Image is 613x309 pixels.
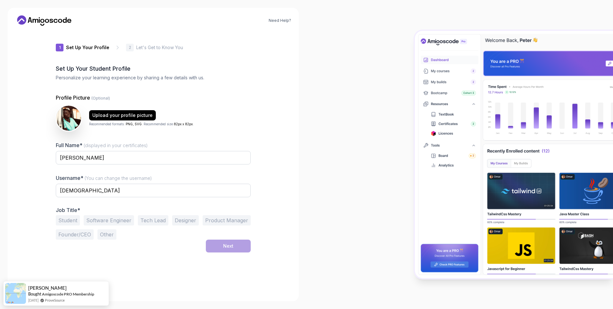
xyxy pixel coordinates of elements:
[84,215,134,225] button: Software Engineer
[59,46,61,49] p: 1
[56,184,251,197] input: Enter your Username
[56,229,94,240] button: Founder/CEO
[56,215,80,225] button: Student
[85,175,152,181] span: (You can change the username)
[28,285,67,291] span: [PERSON_NAME]
[56,175,152,181] label: Username*
[172,215,199,225] button: Designer
[66,44,109,51] p: Set Up Your Profile
[56,94,251,102] p: Profile Picture
[89,110,156,120] button: Upload your profile picture
[42,291,94,297] a: Amigoscode PRO Membership
[56,75,251,81] p: Personalize your learning experience by sharing a few details with us.
[136,44,183,51] p: Let's Get to Know You
[269,18,291,23] a: Need Help?
[129,46,131,49] p: 2
[28,297,38,303] span: [DATE]
[56,64,251,73] h2: Set Up Your Student Profile
[56,151,251,164] input: Enter your Full Name
[223,243,233,249] div: Next
[91,96,110,101] span: (Optional)
[97,229,116,240] button: Other
[28,291,41,296] span: Bought
[415,31,613,278] img: Amigoscode Dashboard
[15,15,73,26] a: Home link
[56,142,148,148] label: Full Name*
[138,215,168,225] button: Tech Lead
[203,215,251,225] button: Product Manager
[174,122,193,126] span: 82px x 82px
[5,283,26,304] img: provesource social proof notification image
[56,106,81,131] img: user profile image
[45,297,65,303] a: ProveSource
[206,240,251,252] button: Next
[56,207,251,213] p: Job Title*
[126,122,142,126] span: PNG, SVG
[84,143,148,148] span: (displayed in your certificates)
[89,122,194,127] p: Recommended formats: . Recommended size: .
[92,112,153,119] div: Upload your profile picture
